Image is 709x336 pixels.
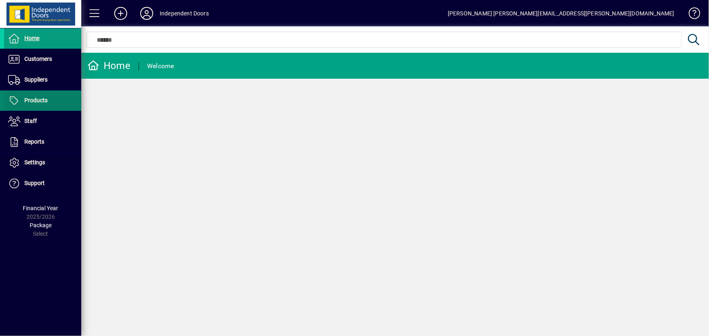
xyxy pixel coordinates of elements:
div: Independent Doors [160,7,209,20]
span: Staff [24,118,37,124]
div: Welcome [147,60,174,73]
span: Settings [24,159,45,166]
a: Suppliers [4,70,81,90]
a: Support [4,173,81,194]
a: Reports [4,132,81,152]
a: Staff [4,111,81,131]
a: Products [4,90,81,111]
a: Settings [4,153,81,173]
span: Customers [24,56,52,62]
span: Home [24,35,39,41]
span: Suppliers [24,76,48,83]
div: Home [87,59,130,72]
a: Customers [4,49,81,69]
button: Profile [134,6,160,21]
span: Package [30,222,52,228]
span: Support [24,180,45,186]
button: Add [108,6,134,21]
a: Knowledge Base [683,2,699,28]
span: Products [24,97,48,103]
span: Reports [24,138,44,145]
span: Financial Year [23,205,59,211]
div: [PERSON_NAME] [PERSON_NAME][EMAIL_ADDRESS][PERSON_NAME][DOMAIN_NAME] [448,7,674,20]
